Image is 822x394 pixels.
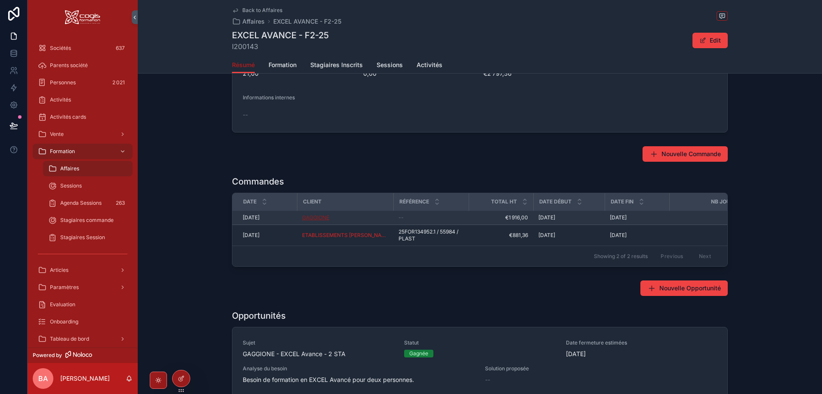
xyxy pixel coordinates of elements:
[377,57,403,74] a: Sessions
[33,58,133,73] a: Parents société
[243,214,292,221] a: [DATE]
[50,131,64,138] span: Vente
[50,45,71,52] span: Sociétés
[43,161,133,176] a: Affaires
[243,214,260,221] span: [DATE]
[640,280,728,296] button: Nouvelle Opportunité
[409,350,428,357] div: Gagnée
[377,61,403,69] span: Sessions
[50,79,76,86] span: Personnes
[232,17,265,26] a: Affaires
[60,200,102,206] span: Agenda Sessions
[28,34,138,348] div: scrollable content
[232,310,286,322] h1: Opportunités
[243,350,394,358] span: GAGGIONE - EXCEL Avance - 2 STA
[538,214,600,221] a: [DATE]
[483,69,596,78] span: €2 797,36
[50,267,68,274] span: Articles
[566,339,717,346] span: Date fermeture estimées
[232,61,255,69] span: Résumé
[611,198,633,205] span: Date fin
[33,262,133,278] a: Articles
[399,214,464,221] a: --
[670,232,743,239] a: 3,0
[670,214,743,221] a: 3,0
[566,350,717,358] span: [DATE]
[491,198,517,205] span: Total HT
[232,175,284,188] h1: Commandes
[243,365,475,372] span: Analyse du besoin
[43,195,133,211] a: Agenda Sessions263
[399,198,429,205] span: Référence
[302,232,388,239] a: ETABLISSEMENTS [PERSON_NAME]
[65,10,100,24] img: App logo
[60,374,110,383] p: [PERSON_NAME]
[50,318,78,325] span: Onboarding
[232,7,282,14] a: Back to Affaires
[538,214,555,221] span: [DATE]
[113,198,127,208] div: 263
[33,352,62,359] span: Powered by
[659,284,721,292] span: Nouvelle Opportunité
[538,232,600,239] a: [DATE]
[60,234,105,241] span: Stagiaires Session
[33,144,133,159] a: Formation
[243,94,295,101] span: Informations internes
[302,214,329,221] a: GAGGIONE
[610,214,627,221] span: [DATE]
[273,17,341,26] a: EXCEL AVANCE - F2-25
[243,198,256,205] span: Date
[711,198,737,205] span: Nb Jours
[485,365,717,372] span: Solution proposée
[310,61,363,69] span: Stagiaires Inscrits
[33,109,133,125] a: Activités cards
[38,373,48,384] span: BA
[269,57,297,74] a: Formation
[33,40,133,56] a: Sociétés637
[303,198,321,205] span: Client
[50,114,86,120] span: Activités cards
[243,69,356,78] span: 21,00
[33,126,133,142] a: Vente
[610,214,664,221] a: [DATE]
[302,214,388,221] a: GAGGIONE
[243,339,394,346] span: Sujet
[310,57,363,74] a: Stagiaires Inscrits
[110,77,127,88] div: 2 021
[404,339,555,346] span: Statut
[538,232,555,239] span: [DATE]
[399,228,464,242] a: 25FOR134952.1 / 55984 / PLAST
[33,297,133,312] a: Evaluation
[33,280,133,295] a: Paramètres
[539,198,572,205] span: Date début
[43,230,133,245] a: Stagiaires Session
[232,57,255,74] a: Résumé
[232,29,329,41] h1: EXCEL AVANCE - F2-25
[60,217,114,224] span: Stagiaires commande
[28,348,138,363] a: Powered by
[243,232,260,239] span: [DATE]
[50,148,75,155] span: Formation
[232,41,329,52] span: I200143
[417,57,442,74] a: Activités
[610,232,627,239] span: [DATE]
[33,331,133,347] a: Tableau de bord
[60,165,79,172] span: Affaires
[50,301,75,308] span: Evaluation
[43,212,133,228] a: Stagiaires commande
[242,7,282,14] span: Back to Affaires
[50,62,88,69] span: Parents société
[243,232,292,239] a: [DATE]
[242,17,265,26] span: Affaires
[474,232,528,239] span: €881,36
[50,336,89,342] span: Tableau de bord
[243,376,475,384] span: Besoin de formation en EXCEL Avancé pour deux personnes.
[243,111,248,119] span: --
[60,182,82,189] span: Sessions
[474,214,528,221] span: €1 916,00
[50,96,71,103] span: Activités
